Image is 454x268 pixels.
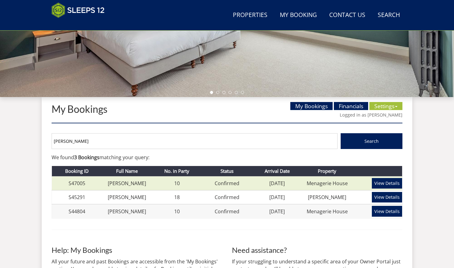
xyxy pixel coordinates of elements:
th: Booking ID [52,166,102,176]
a: Search [375,8,402,22]
a: Menagerie House [307,180,348,187]
th: Property [302,166,352,176]
a: Financials [334,102,368,110]
a: [PERSON_NAME] [308,194,346,201]
a: Logged in as [PERSON_NAME] [340,112,402,118]
a: Properties [230,8,270,22]
button: Search [341,133,402,149]
h3: Help: My Bookings [52,246,222,254]
a: [PERSON_NAME] [108,194,146,201]
th: Full Name [102,166,152,176]
a: Confirmed [215,194,239,201]
a: [DATE] [269,208,285,215]
a: Confirmed [215,208,239,215]
a: [PERSON_NAME] [108,208,146,215]
a: View Details [372,178,402,189]
a: Settings [369,102,402,110]
input: Search by Booking Reference, Name, Postcode or Email [52,133,338,149]
h3: Need assistance? [232,246,402,254]
span: Search [364,138,379,144]
th: Status [202,166,252,176]
a: [DATE] [269,194,285,201]
a: 18 [174,194,180,201]
a: View Details [372,206,402,216]
a: My Bookings [52,103,107,115]
iframe: Customer reviews powered by Trustpilot [48,22,113,27]
a: View Details [372,192,402,202]
th: Arrival Date [252,166,302,176]
strong: 3 Bookings [74,154,99,161]
p: We found matching your query: [52,154,402,161]
a: My Booking [277,8,319,22]
th: No. in Party [152,166,202,176]
a: Menagerie House [307,208,348,215]
a: [PERSON_NAME] [108,180,146,187]
img: Sleeps 12 [52,2,105,18]
a: Contact Us [327,8,368,22]
a: 10 [174,208,180,215]
a: 10 [174,180,180,187]
a: S45291 [69,194,85,201]
a: Confirmed [215,180,239,187]
a: S47005 [69,180,85,187]
a: [DATE] [269,180,285,187]
a: S44804 [69,208,85,215]
a: My Bookings [290,102,333,110]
